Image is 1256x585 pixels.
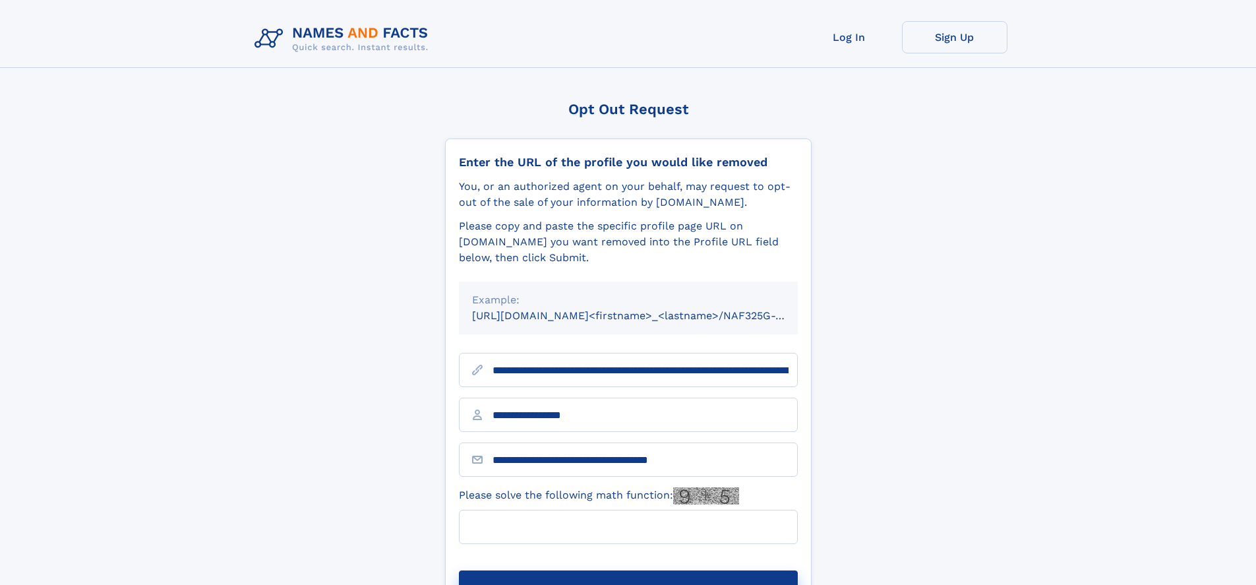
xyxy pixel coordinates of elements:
[459,179,798,210] div: You, or an authorized agent on your behalf, may request to opt-out of the sale of your informatio...
[445,101,812,117] div: Opt Out Request
[902,21,1007,53] a: Sign Up
[472,309,823,322] small: [URL][DOMAIN_NAME]<firstname>_<lastname>/NAF325G-xxxxxxxx
[459,218,798,266] div: Please copy and paste the specific profile page URL on [DOMAIN_NAME] you want removed into the Pr...
[472,292,785,308] div: Example:
[796,21,902,53] a: Log In
[459,155,798,169] div: Enter the URL of the profile you would like removed
[459,487,739,505] label: Please solve the following math function:
[249,21,439,57] img: Logo Names and Facts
